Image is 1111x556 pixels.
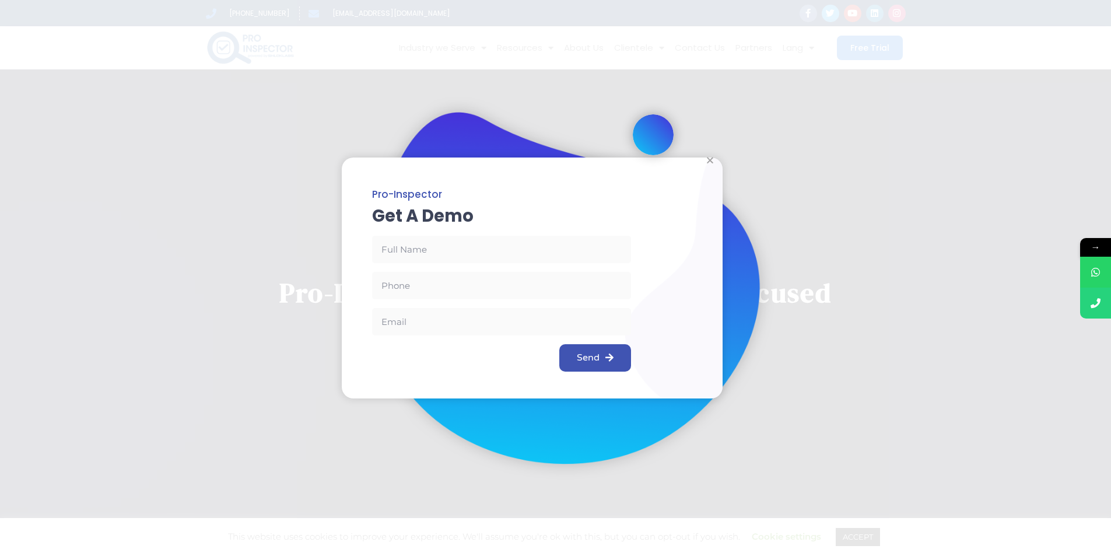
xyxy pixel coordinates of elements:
input: Only numbers and phone characters (#, -, *, etc) are accepted. [372,272,631,299]
h2: Get a Demo [372,208,631,224]
img: small_c_popup.png [633,114,674,155]
span: → [1080,238,1111,257]
form: New Form [372,236,631,380]
input: Full Name [372,236,631,263]
h3: Pro-Inspector [372,184,631,204]
a: Close [706,156,714,165]
span: Send [577,353,600,362]
button: Send [559,344,631,372]
input: Email [372,308,631,335]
